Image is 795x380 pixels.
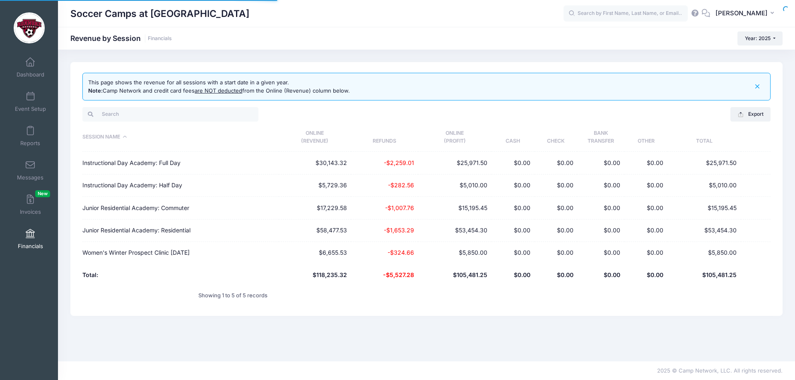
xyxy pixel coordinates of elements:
[491,174,535,197] td: $0.00
[418,197,491,219] td: $15,195.45
[279,264,351,286] th: $118,235.32
[82,264,278,286] th: Total:
[667,220,741,242] td: $53,454.30
[279,152,351,174] td: $30,143.32
[657,367,783,374] span: 2025 © Camp Network, LLC. All rights reserved.
[148,36,172,42] a: Financials
[35,190,50,197] span: New
[491,242,535,264] td: $0.00
[198,286,267,305] div: Showing 1 to 5 of 5 records
[351,152,418,174] td: -$2,259.01
[577,264,624,286] th: $0.00
[88,87,103,94] b: Note:
[624,242,667,264] td: $0.00
[418,123,491,152] th: Online(Profit): activate to sort column ascending
[82,174,278,197] td: Instructional Day Academy: Half Day
[195,87,242,94] u: are NOT deducted
[351,174,418,197] td: -$282.56
[11,122,50,151] a: Reports
[279,123,351,152] th: Online(Revenue): activate to sort column ascending
[667,242,741,264] td: $5,850.00
[351,220,418,242] td: -$1,653.29
[15,105,46,112] span: Event Setup
[667,197,741,219] td: $15,195.45
[14,12,45,43] img: Soccer Camps at Roanoke College
[667,174,741,197] td: $5,010.00
[624,123,667,152] th: Other: activate to sort column ascending
[82,152,278,174] td: Instructional Day Academy: Full Day
[82,197,278,219] td: Junior Residential Academy: Commuter
[351,123,418,152] th: Refunds: activate to sort column ascending
[535,220,578,242] td: $0.00
[667,123,741,152] th: Total: activate to sort column ascending
[82,220,278,242] td: Junior Residential Academy: Residential
[710,4,783,23] button: [PERSON_NAME]
[715,9,768,18] span: [PERSON_NAME]
[418,264,491,286] th: $105,481.25
[82,123,278,152] th: Session Name: activate to sort column descending
[279,220,351,242] td: $58,477.53
[577,197,624,219] td: $0.00
[11,225,50,253] a: Financials
[11,53,50,82] a: Dashboard
[577,174,624,197] td: $0.00
[418,152,491,174] td: $25,971.50
[624,220,667,242] td: $0.00
[491,220,535,242] td: $0.00
[11,156,50,185] a: Messages
[491,152,535,174] td: $0.00
[11,87,50,116] a: Event Setup
[624,152,667,174] td: $0.00
[351,264,418,286] th: -$5,527.28
[624,197,667,219] td: $0.00
[82,107,258,121] input: Search
[577,242,624,264] td: $0.00
[577,220,624,242] td: $0.00
[279,242,351,264] td: $6,655.53
[418,242,491,264] td: $5,850.00
[88,79,350,95] div: This page shows the revenue for all sessions with a start date in a given year. Camp Network and ...
[564,5,688,22] input: Search by First Name, Last Name, or Email...
[535,174,578,197] td: $0.00
[745,35,771,41] span: Year: 2025
[351,197,418,219] td: -$1,007.76
[535,197,578,219] td: $0.00
[577,123,624,152] th: BankTransfer: activate to sort column ascending
[535,123,578,152] th: Check: activate to sort column ascending
[18,243,43,250] span: Financials
[11,190,50,219] a: InvoicesNew
[577,152,624,174] td: $0.00
[491,123,535,152] th: Cash: activate to sort column ascending
[70,4,249,23] h1: Soccer Camps at [GEOGRAPHIC_DATA]
[17,174,43,181] span: Messages
[667,152,741,174] td: $25,971.50
[535,264,578,286] th: $0.00
[20,140,40,147] span: Reports
[279,197,351,219] td: $17,229.58
[279,174,351,197] td: $5,729.36
[730,107,771,121] button: Export
[70,34,172,43] h1: Revenue by Session
[624,264,667,286] th: $0.00
[624,174,667,197] td: $0.00
[667,264,741,286] th: $105,481.25
[418,220,491,242] td: $53,454.30
[17,71,44,78] span: Dashboard
[535,152,578,174] td: $0.00
[491,264,535,286] th: $0.00
[20,208,41,215] span: Invoices
[535,242,578,264] td: $0.00
[737,31,783,45] button: Year: 2025
[491,197,535,219] td: $0.00
[418,174,491,197] td: $5,010.00
[351,242,418,264] td: -$324.66
[82,242,278,264] td: Women's Winter Prospect Clinic [DATE]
